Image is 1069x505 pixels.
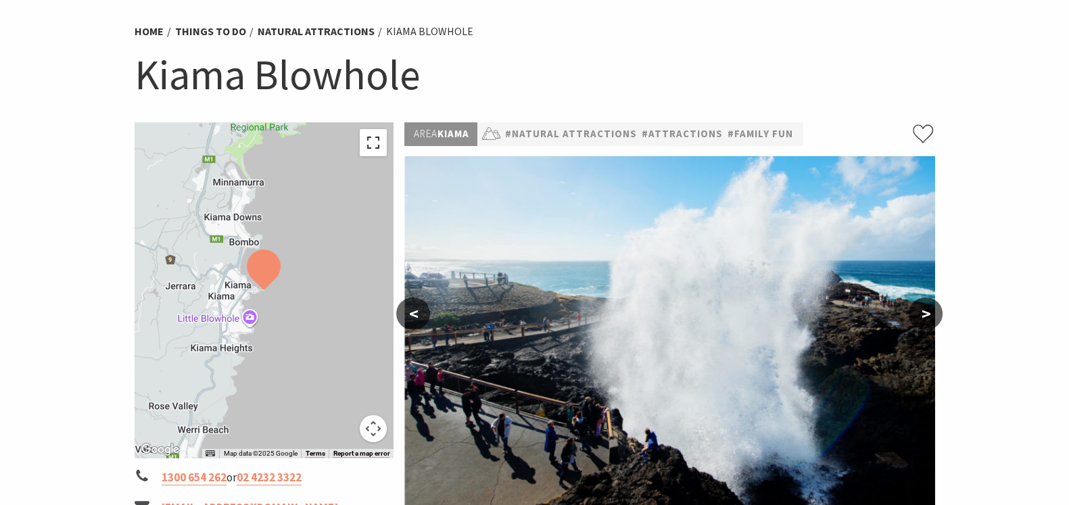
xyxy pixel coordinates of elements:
li: or [135,468,394,487]
span: Map data ©2025 Google [223,450,297,457]
img: Google [138,441,183,458]
a: Report a map error [333,450,389,458]
a: Things To Do [175,24,246,39]
a: Open this area in Google Maps (opens a new window) [138,441,183,458]
a: Home [135,24,164,39]
p: Kiama [404,122,477,146]
button: Keyboard shortcuts [206,449,215,458]
h1: Kiama Blowhole [135,47,935,102]
img: Close up of the Kiama Blowhole [404,156,935,505]
li: Kiama Blowhole [386,23,473,41]
a: Terms (opens in new tab) [305,450,325,458]
a: #Family Fun [727,126,792,143]
span: Area [413,127,437,140]
a: #Attractions [641,126,722,143]
button: Map camera controls [360,415,387,442]
button: Toggle fullscreen view [360,129,387,156]
a: 02 4232 3322 [237,470,302,485]
a: Natural Attractions [258,24,375,39]
button: > [909,297,943,330]
button: < [396,297,430,330]
a: 1300 654 262 [162,470,227,485]
a: #Natural Attractions [504,126,636,143]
